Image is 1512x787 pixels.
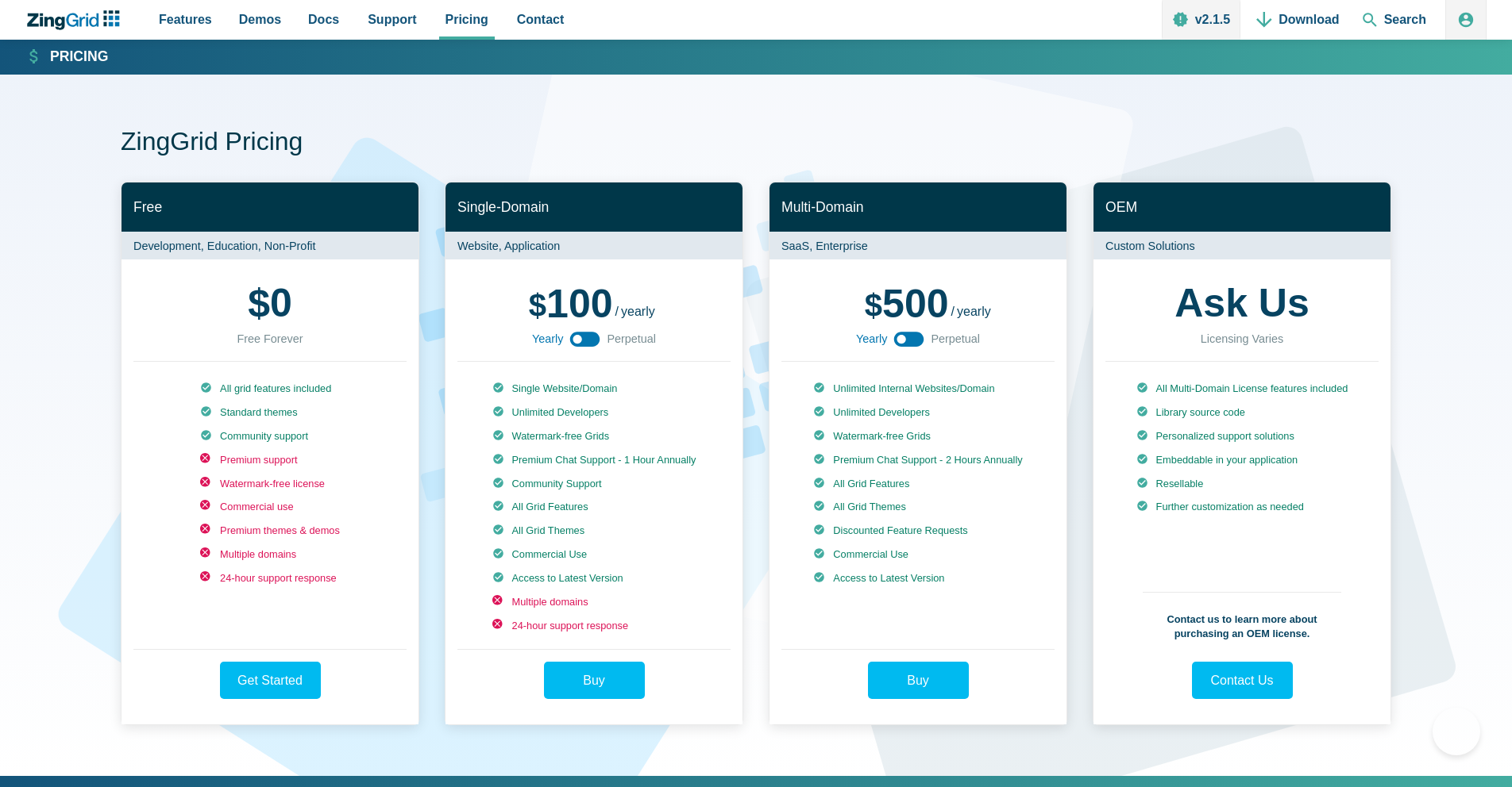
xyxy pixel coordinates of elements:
span: yearly [957,305,991,318]
span: Perpetual [931,329,980,348]
span: Contact [517,9,565,30]
p: Custom Solutions [1093,232,1390,259]
li: Watermark-free Grids [813,429,1022,443]
a: Buy [544,662,645,699]
span: / [951,305,955,318]
li: All Grid Features [813,477,1022,491]
h2: Multi-Domain [769,182,1066,232]
li: All Grid Themes [492,524,696,538]
li: 24-hour support response [492,619,696,633]
li: Premium support [200,453,340,467]
li: Premium themes & demos [200,524,340,538]
span: yearly [621,305,655,318]
h2: Free [121,182,418,232]
p: Development, Education, Non-Profit [121,232,418,259]
a: Pricing [27,48,108,67]
li: Single Website/Domain [492,382,696,396]
li: Premium Chat Support - 1 Hour Annually [492,453,696,467]
a: Get Started [220,662,321,699]
p: SaaS, Enterprise [769,232,1066,259]
li: 24-hour support response [200,571,340,585]
span: Yearly [856,329,887,348]
li: All grid features included [200,382,340,396]
li: Watermark-free license [200,477,340,491]
li: Unlimited Developers [492,405,696,420]
li: Community support [200,429,340,443]
li: Watermark-free Grids [492,429,696,443]
h2: OEM [1093,182,1390,232]
strong: Pricing [50,50,108,64]
li: Multiple domains [200,547,340,562]
li: Multiple domains [492,595,696,609]
p: Website, Application [445,232,742,259]
span: 500 [865,282,949,326]
span: Pricing [445,9,488,30]
li: Standard themes [200,405,340,420]
li: Commercial Use [492,547,696,562]
span: / [615,305,619,318]
li: Community Support [492,477,696,491]
span: Demos [239,9,281,30]
span: Perpetual [607,329,656,348]
strong: 0 [248,283,292,323]
li: Discounted Feature Requests [813,524,1022,538]
li: All Grid Themes [813,500,1022,514]
li: Premium Chat Support - 2 Hours Annually [813,453,1022,467]
li: Access to Latest Version [813,571,1022,585]
li: Embeddable in your application [1136,453,1348,467]
div: Free Forever [237,329,303,348]
a: ZingChart Logo. Click to return to the homepage [25,10,128,30]
li: Commercial Use [813,547,1022,562]
span: Docs [308,9,339,30]
span: Yearly [532,329,563,348]
li: Unlimited Internal Websites/Domain [813,382,1022,396]
li: All Multi-Domain License features included [1136,382,1348,396]
span: Support [368,9,416,30]
span: 100 [529,282,613,326]
li: Unlimited Developers [813,405,1022,420]
li: Resellable [1136,477,1348,491]
a: Buy [868,662,969,699]
h1: ZingGrid Pricing [121,125,1391,161]
h2: Single-Domain [445,182,742,232]
span: Features [159,9,212,30]
strong: Ask Us [1174,283,1309,323]
a: Contact Us [1192,662,1293,699]
div: Licensing Varies [1201,329,1284,348]
li: All Grid Features [492,500,696,514]
li: Commercial use [200,500,340,514]
li: Library source code [1136,405,1348,420]
li: Personalized support solutions [1136,429,1348,443]
iframe: Toggle Customer Support [1433,708,1480,755]
p: Contact us to learn more about purchasing an OEM license. [1143,592,1341,641]
span: $ [248,283,270,323]
li: Further customization as needed [1136,500,1348,514]
li: Access to Latest Version [492,571,696,585]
